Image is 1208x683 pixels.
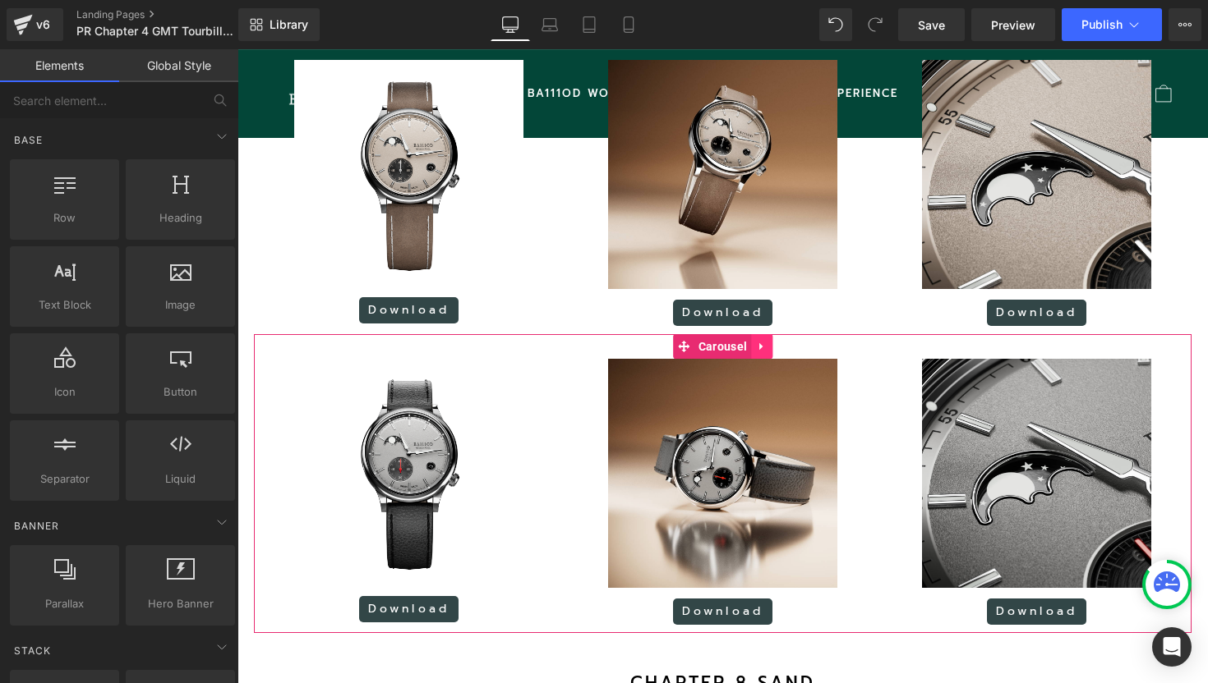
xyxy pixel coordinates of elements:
[76,8,265,21] a: Landing Pages
[7,8,63,41] a: v6
[12,132,44,148] span: Base
[15,470,114,488] span: Separator
[445,255,527,272] span: Download
[76,25,234,38] span: PR Chapter 4 GMT Tourbillon Limited Edition 2025
[758,255,841,272] span: Download
[15,383,114,401] span: Icon
[609,8,648,41] a: Mobile
[122,547,222,573] a: Download
[131,595,230,612] span: Hero Banner
[33,14,53,35] div: v6
[514,285,535,309] a: Expand / Collapse
[15,209,114,227] span: Row
[131,470,230,488] span: Liquid
[1169,8,1201,41] button: More
[436,549,536,575] a: Download
[436,250,536,277] a: Download
[131,253,213,269] span: Download
[1062,8,1162,41] button: Publish
[1081,18,1123,31] span: Publish
[859,8,892,41] button: Redo
[238,8,320,41] a: New Library
[991,16,1035,34] span: Preview
[758,554,841,571] span: Download
[131,552,213,568] span: Download
[12,643,53,658] span: Stack
[918,16,945,34] span: Save
[569,8,609,41] a: Tablet
[15,296,114,314] span: Text Block
[457,285,514,309] span: Carousel
[1152,627,1192,667] div: Open Intercom Messenger
[749,250,850,277] a: Download
[270,17,308,32] span: Library
[971,8,1055,41] a: Preview
[122,248,222,274] a: Download
[12,518,61,534] span: Banner
[530,8,569,41] a: Laptop
[131,296,230,314] span: Image
[15,595,114,612] span: Parallax
[445,554,527,571] span: Download
[131,209,230,227] span: Heading
[491,8,530,41] a: Desktop
[119,49,238,82] a: Global Style
[749,549,850,575] a: Download
[131,383,230,401] span: Button
[393,621,578,647] u: CHAPTER 8 SAND
[819,8,852,41] button: Undo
